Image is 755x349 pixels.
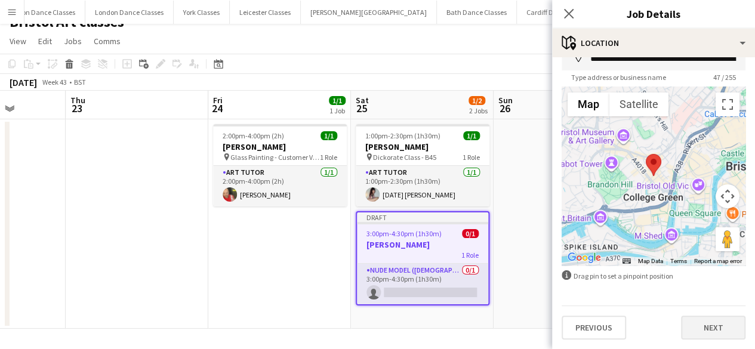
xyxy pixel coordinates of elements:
[517,1,603,24] button: Cardiff Dance Classes
[461,251,479,260] span: 1 Role
[552,29,755,57] div: Location
[638,257,663,265] button: Map Data
[174,1,230,24] button: York Classes
[94,36,121,47] span: Comms
[357,239,488,250] h3: [PERSON_NAME]
[38,36,52,47] span: Edit
[320,153,337,162] span: 1 Role
[716,184,739,208] button: Map camera controls
[213,95,223,106] span: Fri
[716,92,739,116] button: Toggle fullscreen view
[89,33,125,49] a: Comms
[562,316,626,339] button: Previous
[568,92,609,116] button: Show street map
[69,101,85,115] span: 23
[10,76,37,88] div: [DATE]
[301,1,437,24] button: [PERSON_NAME][GEOGRAPHIC_DATA]
[437,1,517,24] button: Bath Dance Classes
[462,229,479,238] span: 0/1
[552,6,755,21] h3: Job Details
[681,316,745,339] button: Next
[74,78,86,87] div: BST
[562,73,676,82] span: Type address or business name
[59,33,87,49] a: Jobs
[609,92,668,116] button: Show satellite imagery
[366,229,442,238] span: 3:00pm-4:30pm (1h30m)
[373,153,436,162] span: Dickorate Class - B45
[565,250,604,265] a: Open this area in Google Maps (opens a new window)
[356,166,489,206] app-card-role: Art Tutor1/11:00pm-2:30pm (1h30m)[DATE] [PERSON_NAME]
[463,153,480,162] span: 1 Role
[39,78,69,87] span: Week 43
[357,212,488,222] div: Draft
[670,258,687,264] a: Terms (opens in new tab)
[329,106,345,115] div: 1 Job
[356,141,489,152] h3: [PERSON_NAME]
[704,73,745,82] span: 47 / 255
[230,153,320,162] span: Glass Painting - Customer Venue
[716,227,739,251] button: Drag Pegman onto the map to open Street View
[354,101,369,115] span: 25
[356,124,489,206] app-job-card: 1:00pm-2:30pm (1h30m)1/1[PERSON_NAME] Dickorate Class - B451 RoleArt Tutor1/11:00pm-2:30pm (1h30m...
[562,270,745,282] div: Drag pin to set a pinpoint position
[213,124,347,206] app-job-card: 2:00pm-4:00pm (2h)1/1[PERSON_NAME] Glass Painting - Customer Venue1 RoleArt Tutor1/12:00pm-4:00pm...
[365,131,440,140] span: 1:00pm-2:30pm (1h30m)
[223,131,284,140] span: 2:00pm-4:00pm (2h)
[230,1,301,24] button: Leicester Classes
[70,95,85,106] span: Thu
[213,166,347,206] app-card-role: Art Tutor1/12:00pm-4:00pm (2h)[PERSON_NAME]
[356,211,489,305] app-job-card: Draft3:00pm-4:30pm (1h30m)0/1[PERSON_NAME]1 RoleNude Model ([DEMOGRAPHIC_DATA])0/13:00pm-4:30pm (...
[356,95,369,106] span: Sat
[497,101,513,115] span: 26
[85,1,174,24] button: London Dance Classes
[469,106,488,115] div: 2 Jobs
[211,101,223,115] span: 24
[463,131,480,140] span: 1/1
[10,36,26,47] span: View
[33,33,57,49] a: Edit
[5,33,31,49] a: View
[64,36,82,47] span: Jobs
[357,264,488,304] app-card-role: Nude Model ([DEMOGRAPHIC_DATA])0/13:00pm-4:30pm (1h30m)
[565,250,604,265] img: Google
[329,96,346,105] span: 1/1
[694,258,742,264] a: Report a map error
[498,95,513,106] span: Sun
[469,96,485,105] span: 1/2
[623,257,631,265] button: Keyboard shortcuts
[213,141,347,152] h3: [PERSON_NAME]
[321,131,337,140] span: 1/1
